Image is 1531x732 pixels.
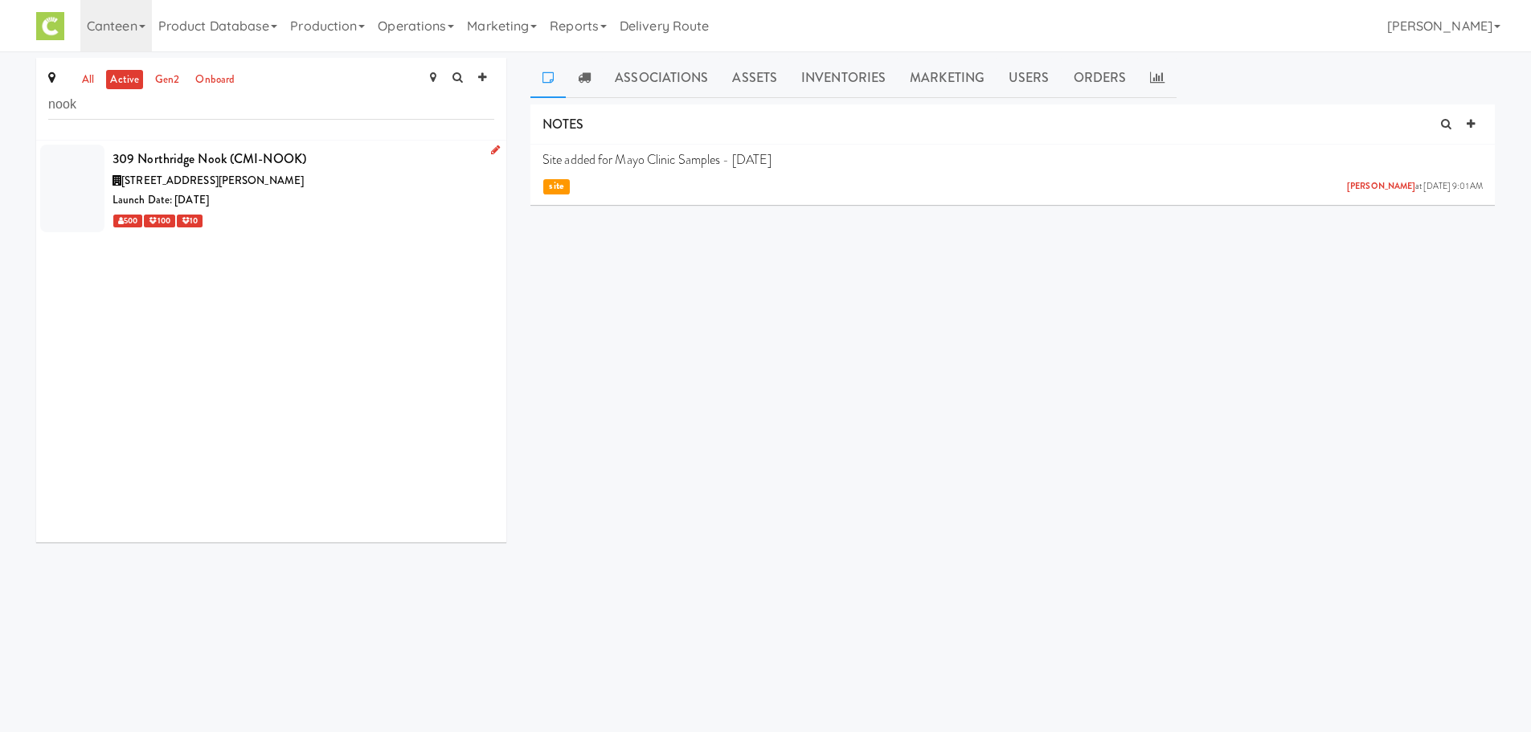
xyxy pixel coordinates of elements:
[1347,181,1483,193] span: at [DATE] 9:01 AM
[121,173,304,188] span: [STREET_ADDRESS][PERSON_NAME]
[1062,58,1139,98] a: Orders
[151,70,183,90] a: gen2
[36,12,64,40] img: Micromart
[78,70,98,90] a: all
[177,215,203,227] span: 10
[113,215,142,227] span: 500
[1347,180,1415,192] a: [PERSON_NAME]
[898,58,997,98] a: Marketing
[542,115,584,133] span: NOTES
[543,179,570,194] span: site
[36,141,506,236] li: 309 Northridge Nook (CMI-NOOK)[STREET_ADDRESS][PERSON_NAME]Launch Date: [DATE] 500 100 10
[106,70,143,90] a: active
[720,58,789,98] a: Assets
[997,58,1062,98] a: Users
[191,70,239,90] a: onboard
[542,151,1483,169] p: Site added for Mayo Clinic Samples - [DATE]
[48,90,494,120] input: Search site
[789,58,898,98] a: Inventories
[113,147,494,171] div: 309 Northridge Nook (CMI-NOOK)
[144,215,174,227] span: 100
[113,190,494,211] div: Launch Date: [DATE]
[603,58,720,98] a: Associations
